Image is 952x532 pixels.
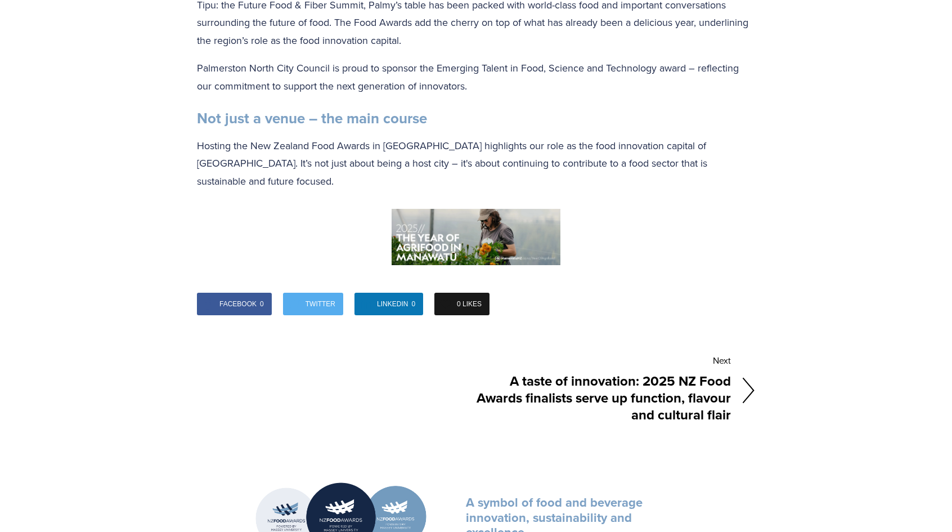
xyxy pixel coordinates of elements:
[197,293,272,315] a: Facebook0
[411,293,415,315] span: 0
[476,351,731,370] div: Next
[197,108,427,129] strong: Not just a venue – the main course
[457,293,482,315] span: 0 Likes
[197,59,755,95] p: Palmerston North City Council is proud to sponsor the Emerging Talent in Food, Science and Techno...
[219,293,257,315] span: Facebook
[476,370,731,426] h4: A taste of innovation: 2025 NZ Food Awards finalists serve up function, flavour and cultural flair
[434,293,490,315] a: 0 Likes
[260,293,264,315] span: 0
[377,293,408,315] span: LinkedIn
[476,351,755,430] a: Next A taste of innovation: 2025 NZ Food Awards finalists serve up function, flavour and cultural...
[283,293,343,315] a: Twitter
[197,137,755,190] p: Hosting the New Zealand Food Awards in [GEOGRAPHIC_DATA] highlights our role as the food innovati...
[306,293,335,315] span: Twitter
[354,293,423,315] a: LinkedIn0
